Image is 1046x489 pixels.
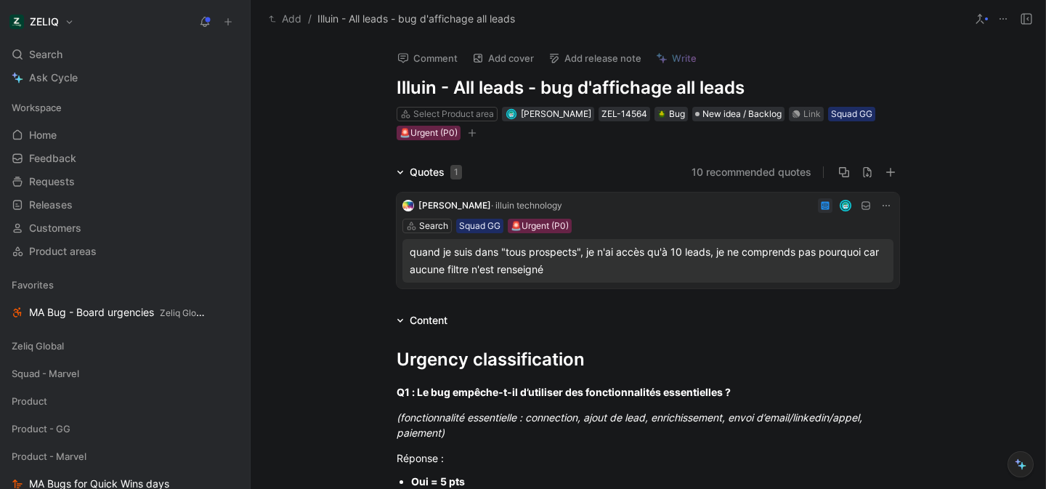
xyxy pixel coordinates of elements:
[6,147,244,169] a: Feedback
[12,100,62,115] span: Workspace
[29,128,57,142] span: Home
[402,200,414,211] img: logo
[9,15,24,29] img: ZELIQ
[521,108,591,119] span: [PERSON_NAME]
[649,48,703,68] button: Write
[397,386,731,398] strong: Q1 : Le bug empêche-t-il d’utiliser des fonctionnalités essentielles ?
[12,339,64,353] span: Zeliq Global
[6,418,244,444] div: Product - GG
[6,97,244,118] div: Workspace
[6,418,244,440] div: Product - GG
[29,46,62,63] span: Search
[692,107,784,121] div: New idea / Backlog
[29,174,75,189] span: Requests
[29,221,81,235] span: Customers
[6,124,244,146] a: Home
[6,363,244,389] div: Squad - Marvel
[672,52,697,65] span: Write
[391,163,468,181] div: Quotes1
[803,107,821,121] div: Link
[542,48,648,68] button: Add release note
[29,151,76,166] span: Feedback
[12,366,79,381] span: Squad - Marvel
[29,198,73,212] span: Releases
[654,107,688,121] div: 🪲Bug
[6,171,244,193] a: Requests
[397,450,899,466] div: Réponse :
[30,15,59,28] h1: ZELIQ
[6,363,244,384] div: Squad - Marvel
[391,48,464,68] button: Comment
[397,76,899,100] h1: Illuin - All leads - bug d'affichage all leads
[6,44,244,65] div: Search
[397,347,899,373] div: Urgency classification
[831,107,872,121] div: Squad GG
[450,165,462,179] div: 1
[317,10,515,28] span: Illuin - All leads - bug d'affichage all leads
[410,163,462,181] div: Quotes
[491,200,562,211] span: · illuin technology
[507,110,515,118] img: avatar
[6,390,244,416] div: Product
[6,390,244,412] div: Product
[841,201,851,210] img: avatar
[657,107,685,121] div: Bug
[6,67,244,89] a: Ask Cycle
[391,312,453,329] div: Content
[12,421,70,436] span: Product - GG
[29,305,206,320] span: MA Bug - Board urgencies
[410,312,447,329] div: Content
[12,449,86,464] span: Product - Marvel
[12,278,54,292] span: Favorites
[418,200,491,211] span: [PERSON_NAME]
[459,219,500,233] div: Squad GG
[6,217,244,239] a: Customers
[692,163,811,181] button: 10 recommended quotes
[466,48,540,68] button: Add cover
[419,219,448,233] div: Search
[6,335,244,361] div: Zeliq Global
[601,107,647,121] div: ZEL-14564
[160,307,208,318] span: Zeliq Global
[6,274,244,296] div: Favorites
[6,302,244,323] a: MA Bug - Board urgenciesZeliq Global
[265,10,305,28] button: Add
[6,241,244,262] a: Product areas
[6,335,244,357] div: Zeliq Global
[397,411,865,439] em: (fonctionnalité essentielle : connection, ajout de lead, enrichissement, envoi d’email/linkedin/a...
[29,244,97,259] span: Product areas
[657,110,666,118] img: 🪲
[411,475,465,488] strong: Oui = 5 pts
[511,219,569,233] div: 🚨Urgent (P0)
[413,107,494,121] div: Select Product area
[410,243,886,278] div: quand je suis dans "tous prospects", je n'ai accès qu'à 10 leads, je ne comprends pas pourquoi ca...
[308,10,312,28] span: /
[400,126,458,140] div: 🚨Urgent (P0)
[29,69,78,86] span: Ask Cycle
[6,12,78,32] button: ZELIQZELIQ
[6,194,244,216] a: Releases
[702,107,782,121] span: New idea / Backlog
[12,394,47,408] span: Product
[6,445,244,467] div: Product - Marvel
